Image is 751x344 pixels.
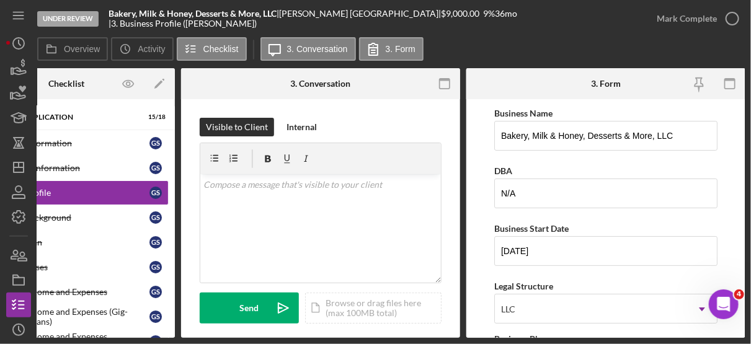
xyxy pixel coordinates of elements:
button: Mark Complete [644,6,745,31]
b: Bakery, Milk & Honey, Desserts & More, LLC [109,8,277,19]
div: | [109,9,279,19]
div: Under Review [37,11,99,27]
div: 3. Conversation [291,79,351,89]
div: 15 / 18 [143,113,166,121]
button: 3. Conversation [260,37,356,61]
div: Mark Complete [657,6,717,31]
div: G S [149,187,162,199]
div: G S [149,261,162,273]
button: Visible to Client [200,118,274,136]
div: LLC [501,304,515,314]
div: G S [149,311,162,323]
div: Internal [287,118,317,136]
div: G S [149,137,162,149]
div: G S [149,236,162,249]
button: Activity [111,37,173,61]
div: 36 mo [495,9,517,19]
div: G S [149,211,162,224]
label: Business Phone [494,333,554,344]
div: Visible to Client [206,118,268,136]
button: Checklist [177,37,247,61]
div: $9,000.00 [441,9,483,19]
div: 3. Form [591,79,621,89]
button: 3. Form [359,37,424,61]
label: Activity [138,44,165,54]
div: [PERSON_NAME] [GEOGRAPHIC_DATA] | [279,9,441,19]
label: DBA [494,165,512,176]
iframe: Intercom live chat [709,289,739,319]
div: | 3. Business Profile ([PERSON_NAME]) [109,19,257,29]
div: Send [240,293,259,324]
div: Checklist [48,79,84,89]
button: Send [200,293,299,324]
label: Business Name [494,108,553,118]
label: Overview [64,44,100,54]
label: Checklist [203,44,239,54]
button: Overview [37,37,108,61]
div: G S [149,162,162,174]
label: 3. Conversation [287,44,348,54]
span: 4 [734,289,744,299]
div: G S [149,286,162,298]
button: Internal [280,118,323,136]
label: 3. Form [386,44,415,54]
label: Business Start Date [494,223,569,234]
div: 9 % [483,9,495,19]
